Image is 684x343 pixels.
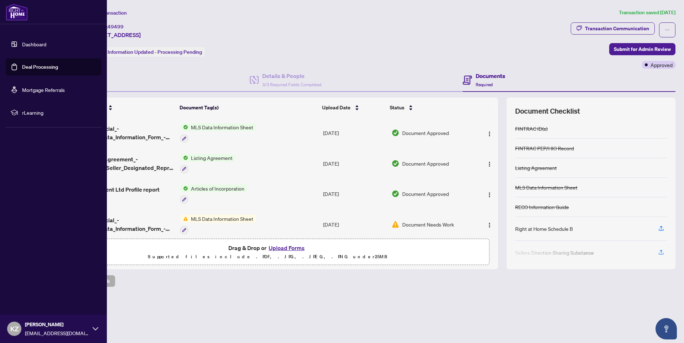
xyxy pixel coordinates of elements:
div: Right at Home Schedule B [515,225,573,233]
span: [EMAIL_ADDRESS][DOMAIN_NAME] [25,329,89,337]
span: Approved [651,61,673,69]
button: Logo [484,219,495,230]
button: Logo [484,127,495,139]
span: [PERSON_NAME] [25,321,89,328]
span: Drag & Drop orUpload FormsSupported files include .PDF, .JPG, .JPEG, .PNG under25MB [46,239,489,265]
button: Logo [484,188,495,199]
img: Status Icon [180,185,188,192]
span: 590_Commercial_-_Sale_MLS_Data_Information_Form_-_PropTx-[PERSON_NAME].pdf [70,216,175,233]
span: Document Needs Work [402,220,454,228]
div: FINTRAC PEP/HIO Record [515,144,574,152]
span: 593_Listing_Agreement_-_Commercial_Seller_Designated_Representation_Agreement_-_PropTx-[PERSON_NA... [70,155,175,172]
span: Document Approved [402,129,449,137]
span: ellipsis [665,27,670,32]
th: Upload Date [319,98,387,118]
article: Transaction saved [DATE] [619,9,675,17]
td: [DATE] [320,209,388,240]
button: Transaction Communication [571,22,655,35]
img: Document Status [392,160,399,167]
span: Information Updated - Processing Pending [108,49,202,55]
h4: Documents [476,72,505,80]
div: Transaction Communication [585,23,649,34]
div: FINTRAC ID(s) [515,125,548,132]
button: Logo [484,158,495,169]
img: Document Status [392,129,399,137]
span: Articles of Incorporation [188,185,247,192]
td: [DATE] [320,148,388,179]
span: KZ [10,324,19,334]
img: Logo [487,131,492,137]
td: [DATE] [320,118,388,148]
span: 49499 [108,24,124,30]
td: [DATE] [320,179,388,209]
div: Status: [88,47,205,57]
span: Document Approved [402,190,449,198]
th: Document Tag(s) [177,98,319,118]
img: Logo [487,192,492,198]
button: Status IconListing Agreement [180,154,235,173]
a: Dashboard [22,41,46,47]
button: Status IconMLS Data Information Sheet [180,123,256,142]
button: Open asap [655,318,677,339]
span: MLS Data Information Sheet [188,215,256,223]
span: 590_Commercial_-_Sale_MLS_Data_Information_Form_-_PropTx-[PERSON_NAME].pdf [70,124,175,141]
span: [STREET_ADDRESS] [88,31,141,39]
span: 3/3 Required Fields Completed [262,82,321,87]
p: Supported files include .PDF, .JPG, .JPEG, .PNG under 25 MB [50,253,485,261]
img: Status Icon [180,123,188,131]
button: Status IconMLS Data Information Sheet [180,215,256,234]
img: logo [6,4,28,21]
a: Mortgage Referrals [22,87,65,93]
span: MLS Data Information Sheet [188,123,256,131]
span: rLearning [22,109,96,116]
span: View Transaction [89,10,127,16]
th: (11) File Name [67,98,177,118]
button: Upload Forms [266,243,307,253]
img: Status Icon [180,154,188,162]
img: Logo [487,222,492,228]
img: Status Icon [180,215,188,223]
button: Status IconArticles of Incorporation [180,185,247,204]
img: Logo [487,161,492,167]
th: Status [387,98,472,118]
span: Drag & Drop or [228,243,307,253]
h4: Details & People [262,72,321,80]
span: Status [390,104,404,111]
span: Listing Agreement [188,154,235,162]
span: Required [476,82,493,87]
a: Deal Processing [22,64,58,70]
div: MLS Data Information Sheet [515,183,577,191]
img: Document Status [392,190,399,198]
span: Gogo Investment Ltd Profile report copy.pdf [70,185,175,202]
button: Submit for Admin Review [609,43,675,55]
span: Upload Date [322,104,351,111]
span: Document Checklist [515,106,580,116]
span: Document Approved [402,160,449,167]
span: Submit for Admin Review [614,43,671,55]
div: RECO Information Guide [515,203,569,211]
img: Document Status [392,220,399,228]
div: Listing Agreement [515,164,557,172]
div: Sellers Direction Sharing Substance [515,249,594,256]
